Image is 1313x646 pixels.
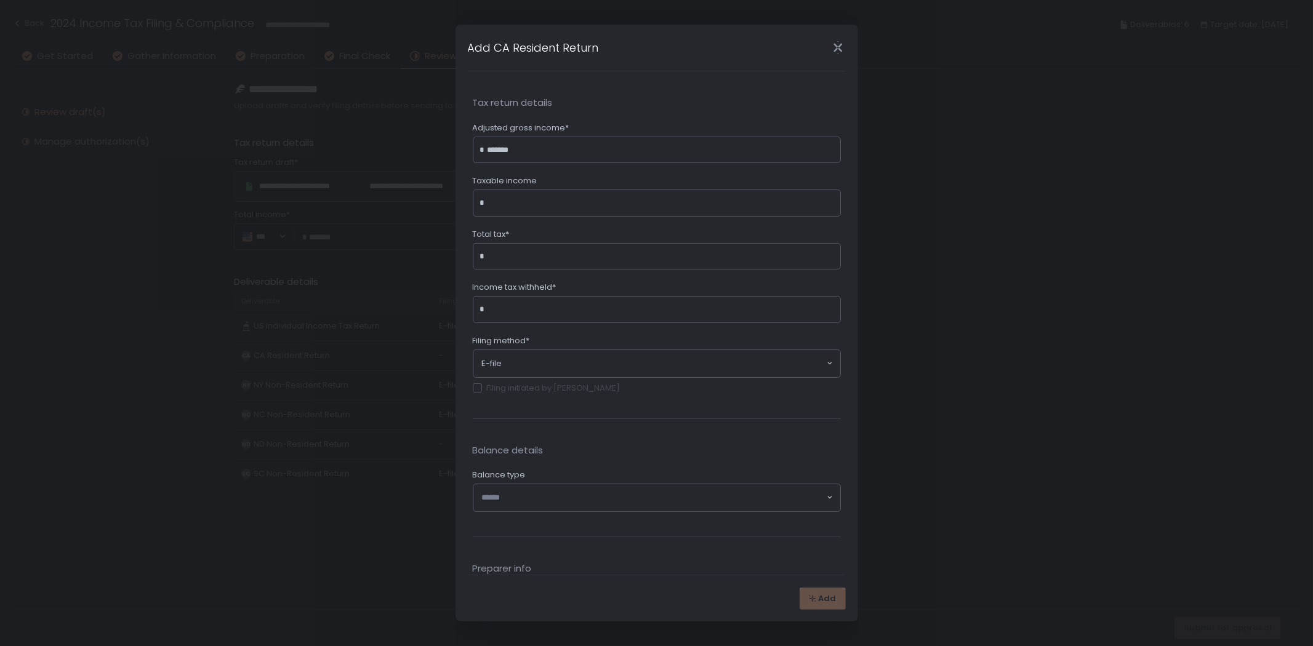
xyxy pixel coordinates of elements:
div: Search for option [473,484,840,511]
input: Search for option [502,357,825,370]
span: Tax return details [473,96,841,110]
div: Close [819,41,858,55]
span: Balance type [473,469,526,481]
span: Adjusted gross income* [473,122,569,134]
span: Filing method* [473,335,530,346]
span: Income tax withheld* [473,282,556,293]
div: Search for option [473,350,840,377]
span: Taxable income [473,175,537,186]
h1: Add CA Resident Return [468,39,599,56]
span: Total tax* [473,229,510,240]
input: Search for option [482,492,825,504]
span: Preparer info [473,562,841,576]
span: Balance details [473,444,841,458]
span: E-file [482,358,502,369]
